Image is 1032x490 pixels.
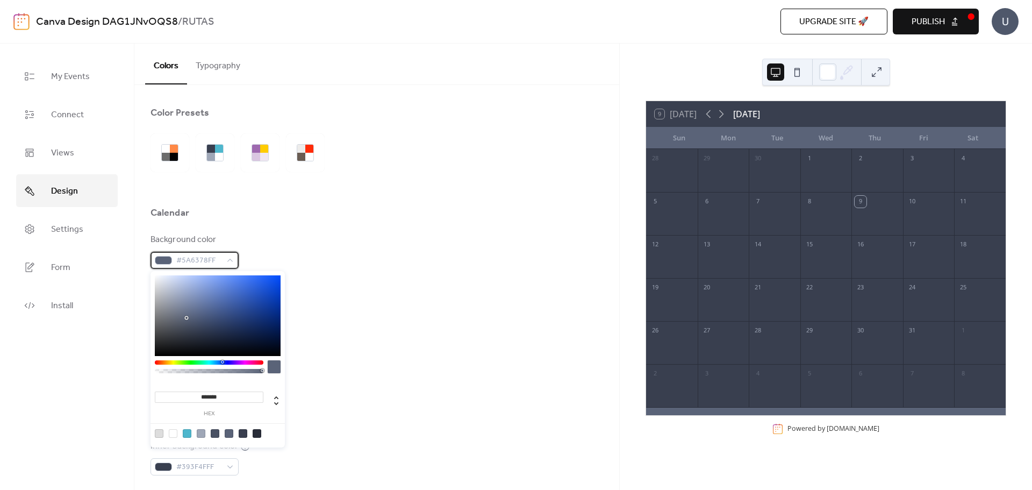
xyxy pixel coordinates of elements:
[752,282,764,294] div: 21
[155,411,263,417] label: hex
[649,153,661,165] div: 28
[752,239,764,251] div: 14
[701,153,713,165] div: 29
[957,196,969,208] div: 11
[804,196,815,208] div: 8
[16,136,118,169] a: Views
[16,98,118,131] a: Connect
[957,282,969,294] div: 25
[655,127,704,149] div: Sun
[187,44,249,83] button: Typography
[16,212,118,245] a: Settings
[957,239,969,251] div: 18
[155,429,163,438] div: rgb(221, 221, 221)
[704,127,752,149] div: Mon
[150,440,238,453] div: Inner background color
[197,429,205,438] div: rgb(159, 167, 183)
[906,368,918,380] div: 7
[992,8,1019,35] div: U
[169,429,177,438] div: rgb(255, 255, 255)
[701,282,713,294] div: 20
[780,9,887,34] button: Upgrade site 🚀
[906,196,918,208] div: 10
[912,16,945,29] span: Publish
[804,153,815,165] div: 1
[733,108,760,120] div: [DATE]
[906,153,918,165] div: 3
[16,251,118,283] a: Form
[16,289,118,322] a: Install
[804,325,815,337] div: 29
[701,325,713,337] div: 27
[948,127,997,149] div: Sat
[51,183,78,200] span: Design
[253,429,261,438] div: rgb(41, 45, 57)
[150,106,209,119] div: Color Presets
[787,424,879,433] div: Powered by
[225,429,233,438] div: rgb(90, 99, 120)
[957,153,969,165] div: 4
[16,174,118,207] a: Design
[13,13,30,30] img: logo
[855,153,866,165] div: 2
[906,282,918,294] div: 24
[649,196,661,208] div: 5
[855,368,866,380] div: 6
[701,196,713,208] div: 6
[799,16,869,29] span: Upgrade site 🚀
[150,207,189,219] div: Calendar
[16,60,118,93] a: My Events
[752,127,801,149] div: Tue
[906,325,918,337] div: 31
[752,368,764,380] div: 4
[649,325,661,337] div: 26
[752,153,764,165] div: 30
[752,196,764,208] div: 7
[752,325,764,337] div: 28
[957,368,969,380] div: 8
[850,127,899,149] div: Thu
[893,9,979,34] button: Publish
[150,233,236,246] div: Background color
[649,239,661,251] div: 12
[239,429,247,438] div: rgb(57, 63, 79)
[51,68,90,85] span: My Events
[182,12,214,32] b: RUTAS
[176,461,221,474] span: #393F4FFF
[51,259,70,276] span: Form
[804,239,815,251] div: 15
[211,429,219,438] div: rgb(73, 81, 99)
[51,106,84,123] span: Connect
[801,127,850,149] div: Wed
[701,239,713,251] div: 13
[51,145,74,161] span: Views
[957,325,969,337] div: 1
[36,12,178,32] a: Canva Design DAG1JNvOQS8
[804,282,815,294] div: 22
[855,239,866,251] div: 16
[906,239,918,251] div: 17
[855,196,866,208] div: 9
[649,368,661,380] div: 2
[176,254,221,267] span: #5A6378FF
[51,221,83,238] span: Settings
[145,44,187,84] button: Colors
[183,429,191,438] div: rgb(78, 183, 205)
[855,325,866,337] div: 30
[51,297,73,314] span: Install
[899,127,948,149] div: Fri
[827,424,879,433] a: [DOMAIN_NAME]
[701,368,713,380] div: 3
[855,282,866,294] div: 23
[804,368,815,380] div: 5
[649,282,661,294] div: 19
[178,12,182,32] b: /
